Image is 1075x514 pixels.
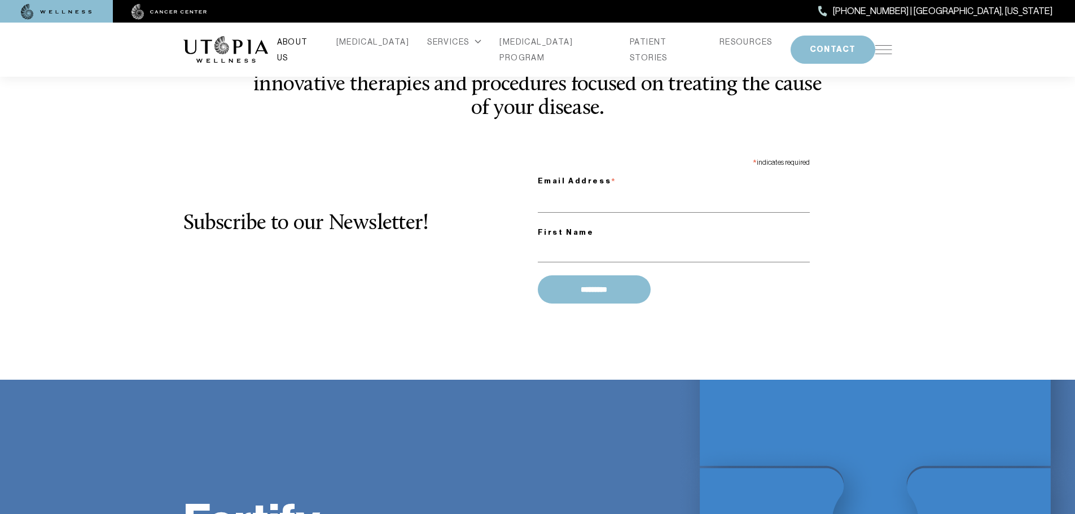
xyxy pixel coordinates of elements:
[499,34,612,65] a: [MEDICAL_DATA] PROGRAM
[277,34,318,65] a: ABOUT US
[538,169,810,190] label: Email Address
[131,4,207,20] img: cancer center
[630,34,701,65] a: PATIENT STORIES
[833,4,1052,19] span: [PHONE_NUMBER] | [GEOGRAPHIC_DATA], [US_STATE]
[183,212,538,236] h2: Subscribe to our Newsletter!
[875,45,892,54] img: icon-hamburger
[818,4,1052,19] a: [PHONE_NUMBER] | [GEOGRAPHIC_DATA], [US_STATE]
[538,153,810,169] div: indicates required
[336,34,410,50] a: [MEDICAL_DATA]
[243,50,832,121] h3: Utopia Wellness takes a six-prong approach to disease that involves innovative therapies and proc...
[21,4,92,20] img: wellness
[791,36,875,64] button: CONTACT
[538,226,810,239] label: First Name
[183,36,268,63] img: logo
[427,34,481,50] div: SERVICES
[719,34,773,50] a: RESOURCES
